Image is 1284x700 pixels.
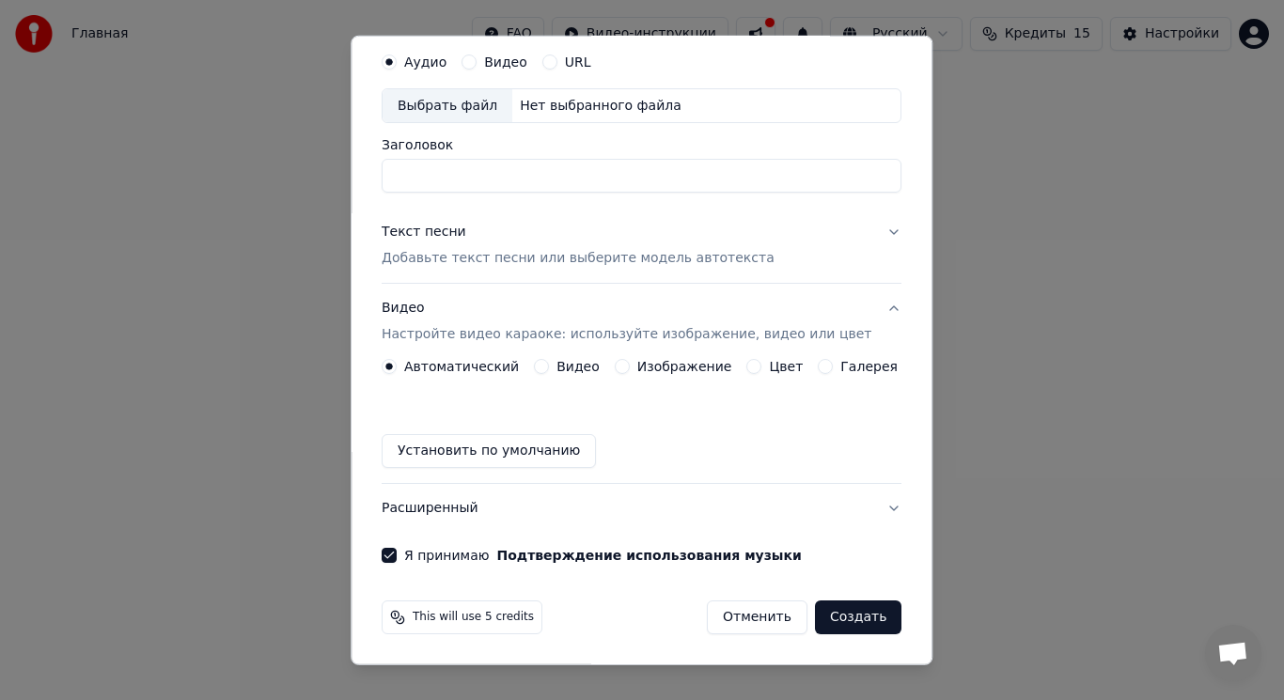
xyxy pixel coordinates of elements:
[512,96,689,115] div: Нет выбранного файла
[382,284,901,359] button: ВидеоНастройте видео караоке: используйте изображение, видео или цвет
[383,88,512,122] div: Выбрать файл
[841,360,899,373] label: Галерея
[815,600,901,634] button: Создать
[382,299,871,344] div: Видео
[404,54,446,68] label: Аудио
[382,325,871,344] p: Настройте видео караоке: используйте изображение, видео или цвет
[565,54,591,68] label: URL
[497,549,802,562] button: Я принимаю
[637,360,732,373] label: Изображение
[382,359,901,483] div: ВидеоНастройте видео караоке: используйте изображение, видео или цвет
[382,208,901,283] button: Текст песниДобавьте текст песни или выберите модель автотекста
[382,249,775,268] p: Добавьте текст песни или выберите модель автотекста
[382,434,596,468] button: Установить по умолчанию
[382,223,466,241] div: Текст песни
[413,610,534,625] span: This will use 5 credits
[404,360,519,373] label: Автоматический
[382,484,901,533] button: Расширенный
[404,549,802,562] label: Я принимаю
[770,360,804,373] label: Цвет
[484,54,527,68] label: Видео
[382,138,901,151] label: Заголовок
[707,600,807,634] button: Отменить
[556,360,600,373] label: Видео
